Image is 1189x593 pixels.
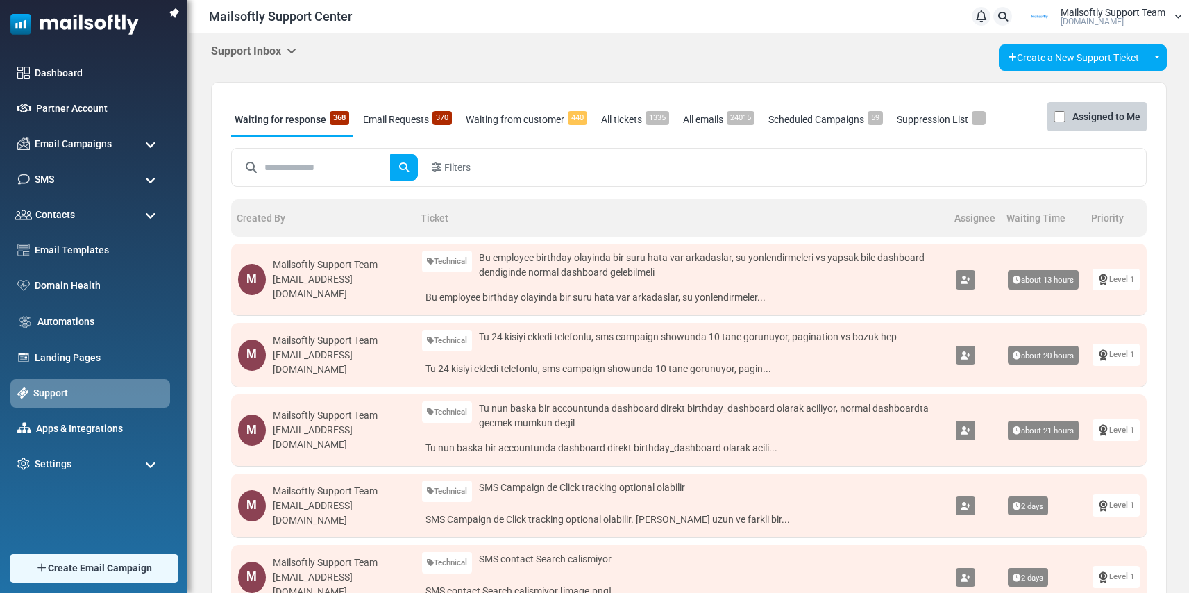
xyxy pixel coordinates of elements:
[17,280,30,291] img: domain-health-icon.svg
[432,111,452,125] span: 370
[1022,6,1057,27] img: User Logo
[238,562,266,593] div: M
[1008,270,1079,290] span: about 13 hours
[868,111,883,125] span: 59
[1086,199,1147,237] th: Priority
[17,387,28,399] img: support-icon-active.svg
[422,509,942,531] a: SMS Campaign de Click tracking optional olabilir. [PERSON_NAME] uzun ve farkli bir...
[209,7,352,26] span: Mailsoftly Support Center
[727,111,754,125] span: 24015
[415,199,949,237] th: Ticket
[35,208,75,222] span: Contacts
[422,358,942,380] a: Tu 24 kisiyi ekledi telefonlu, sms campaign showunda 10 tane gorunuyor, pagin...
[17,137,30,150] img: campaigns-icon.png
[273,333,408,348] div: Mailsoftly Support Team
[1008,496,1048,516] span: 2 days
[680,102,758,137] a: All emails24015
[422,437,942,459] a: Tu nun baska bir accountunda dashboard direkt birthday_dashboard olarak acili...
[17,67,30,79] img: dashboard-icon.svg
[568,111,587,125] span: 440
[35,457,71,471] span: Settings
[273,348,408,377] div: [EMAIL_ADDRESS][DOMAIN_NAME]
[238,490,266,521] div: M
[17,244,30,256] img: email-templates-icon.svg
[765,102,886,137] a: Scheduled Campaigns59
[422,552,472,574] a: Technical
[1093,269,1140,290] a: Level 1
[1093,566,1140,587] a: Level 1
[238,415,266,446] div: M
[1001,199,1086,237] th: Waiting Time
[35,243,163,258] a: Email Templates
[360,102,455,137] a: Email Requests370
[893,102,989,137] a: Suppression List
[1008,568,1048,587] span: 2 days
[17,351,30,364] img: landing_pages.svg
[1061,8,1165,17] span: Mailsoftly Support Team
[1093,419,1140,441] a: Level 1
[273,272,408,301] div: [EMAIL_ADDRESS][DOMAIN_NAME]
[330,111,349,125] span: 368
[422,251,472,272] a: Technical
[35,172,54,187] span: SMS
[17,314,33,330] img: workflow.svg
[422,287,942,308] a: Bu employee birthday olayinda bir suru hata var arkadaslar, su yonlendirmeler...
[33,386,163,401] a: Support
[273,258,408,272] div: Mailsoftly Support Team
[1022,6,1182,27] a: User Logo Mailsoftly Support Team [DOMAIN_NAME]
[479,552,612,567] span: SMS contact Search calismiyor
[231,199,415,237] th: Created By
[949,199,1001,237] th: Assignee
[35,351,163,365] a: Landing Pages
[35,137,112,151] span: Email Campaigns
[1072,108,1140,125] label: Assigned to Me
[273,423,408,452] div: [EMAIL_ADDRESS][DOMAIN_NAME]
[17,173,30,185] img: sms-icon.png
[211,44,296,58] h5: Support Inbox
[37,315,163,329] a: Automations
[479,401,942,431] span: Tu nun baska bir accountunda dashboard direkt birthday_dashboard olarak aciliyor, normal dashboar...
[238,340,266,371] div: M
[35,66,163,81] a: Dashboard
[273,408,408,423] div: Mailsoftly Support Team
[1093,494,1140,516] a: Level 1
[238,264,266,295] div: M
[273,484,408,499] div: Mailsoftly Support Team
[1061,17,1124,26] span: [DOMAIN_NAME]
[479,481,685,495] span: SMS Campaign de Click tracking optional olabilir
[422,330,472,351] a: Technical
[479,330,897,344] span: Tu 24 kisiyi ekledi telefonlu, sms campaign showunda 10 tane gorunuyor, pagination vs bozuk hep
[444,160,471,175] span: Filters
[36,421,163,436] a: Apps & Integrations
[1093,344,1140,365] a: Level 1
[15,210,32,219] img: contacts-icon.svg
[273,556,408,570] div: Mailsoftly Support Team
[35,278,163,293] a: Domain Health
[999,44,1148,71] a: Create a New Support Ticket
[273,499,408,528] div: [EMAIL_ADDRESS][DOMAIN_NAME]
[17,458,30,470] img: settings-icon.svg
[462,102,591,137] a: Waiting from customer440
[48,561,152,576] span: Create Email Campaign
[231,102,353,137] a: Waiting for response368
[422,401,472,423] a: Technical
[479,251,942,280] span: Bu employee birthday olayinda bir suru hata var arkadaslar, su yonlendirmeleri vs yapsak bile das...
[646,111,669,125] span: 1335
[36,101,163,116] a: Partner Account
[422,481,472,502] a: Technical
[598,102,673,137] a: All tickets1335
[1008,421,1079,440] span: about 21 hours
[1008,346,1079,365] span: about 20 hours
